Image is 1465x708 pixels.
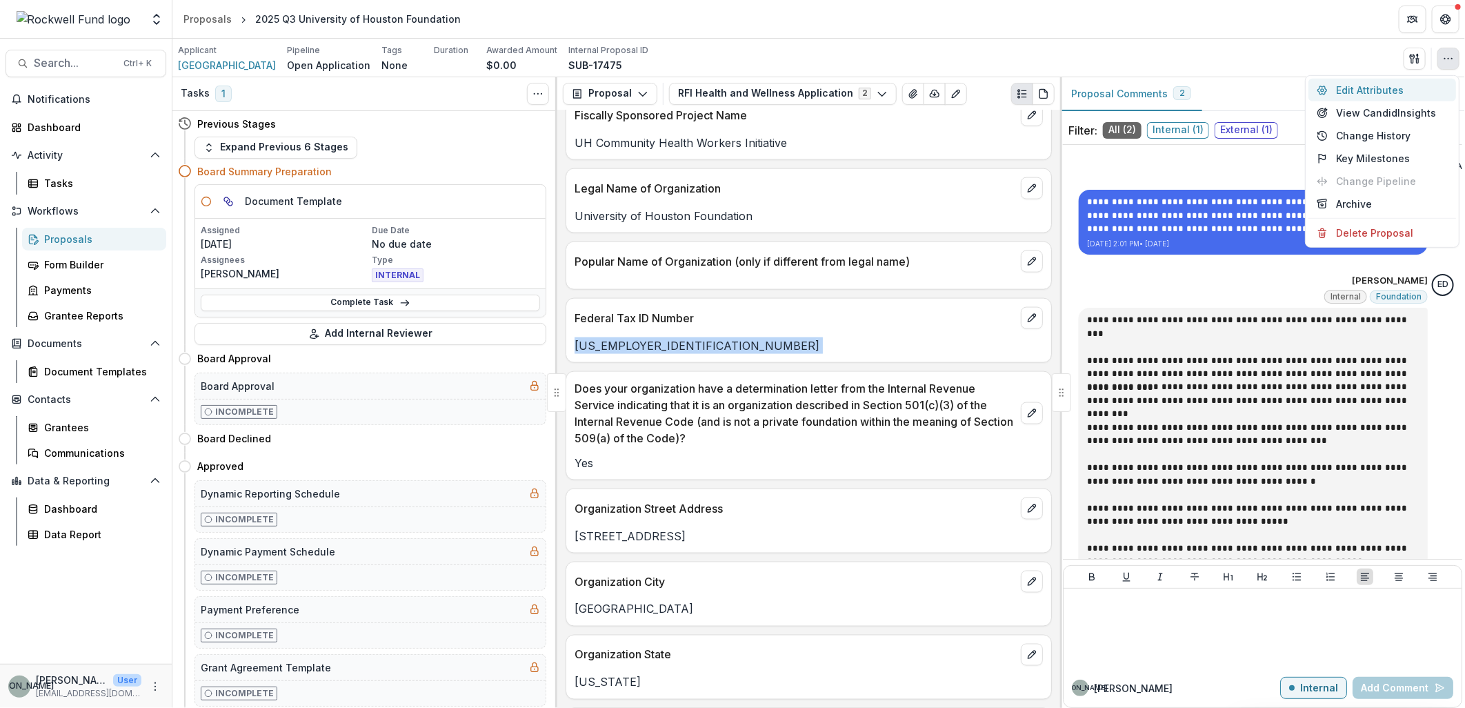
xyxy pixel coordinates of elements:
button: RFI Health and Wellness Application2 [669,83,897,105]
a: Data Report [22,523,166,546]
button: edit [1021,571,1043,593]
div: Estevan D. Delgado [1437,280,1448,289]
p: Filter: [1068,122,1097,139]
a: Communications [22,442,166,464]
span: External ( 1 ) [1215,122,1278,139]
div: Judy A. Ahlgrim [1053,685,1108,691]
p: Awarded Amount [486,44,557,57]
p: [STREET_ADDRESS] [575,528,1043,544]
span: INTERNAL [372,268,423,282]
button: Plaintext view [1011,83,1033,105]
button: Toggle View Cancelled Tasks [527,83,549,105]
span: Contacts [28,394,144,406]
h5: Payment Preference [201,602,299,617]
p: Incomplete [215,629,274,642]
a: Dashboard [6,116,166,139]
span: 1 [215,86,232,102]
p: None [381,58,408,72]
h4: Approved [197,459,243,473]
span: 2 [1179,88,1185,98]
span: All ( 2 ) [1103,122,1142,139]
p: User [113,674,141,687]
a: Proposals [178,9,237,29]
p: Open Application [287,58,370,72]
div: Proposals [44,232,155,246]
div: Ctrl + K [121,56,155,71]
div: Grantee Reports [44,308,155,323]
h4: Board Approval [197,351,271,366]
button: Underline [1118,569,1135,585]
p: Incomplete [215,513,274,526]
p: SUB-17475 [568,58,622,72]
p: Legal Name of Organization [575,180,1015,197]
p: Internal Proposal ID [568,44,648,57]
button: Open Data & Reporting [6,470,166,492]
button: Expand Previous 6 Stages [195,137,357,159]
button: Heading 2 [1254,569,1270,585]
a: [GEOGRAPHIC_DATA] [178,58,276,72]
button: View Attached Files [902,83,924,105]
p: [US_EMPLOYER_IDENTIFICATION_NUMBER] [575,337,1043,354]
button: Bullet List [1288,569,1305,585]
p: Organization State [575,647,1015,663]
p: Type [372,254,540,266]
p: [EMAIL_ADDRESS][DOMAIN_NAME] [36,687,141,700]
p: [DATE] 2:01 PM • [DATE] [1087,239,1419,249]
h5: Dynamic Payment Schedule [201,544,335,559]
span: Activity [28,150,144,161]
button: Ordered List [1322,569,1339,585]
a: Grantees [22,416,166,439]
p: Assigned [201,224,369,237]
button: Open Documents [6,333,166,355]
span: Foundation [1376,292,1422,302]
span: Search... [34,57,115,70]
div: Communications [44,446,155,460]
button: Open Workflows [6,200,166,222]
p: [PERSON_NAME] [1352,274,1428,288]
p: Organization Street Address [575,500,1015,517]
button: Bold [1084,569,1100,585]
button: edit [1021,644,1043,666]
p: [PERSON_NAME] [201,266,369,281]
a: Form Builder [22,253,166,276]
button: Partners [1399,6,1426,33]
h5: Dynamic Reporting Schedule [201,486,340,501]
button: PDF view [1033,83,1055,105]
a: Dashboard [22,498,166,520]
p: [US_STATE] [575,674,1043,691]
button: Open Activity [6,144,166,166]
p: [PERSON_NAME] [1094,681,1173,696]
p: Organization City [575,573,1015,590]
button: Internal [1280,677,1347,699]
span: Workflows [28,206,144,217]
p: Yes [575,455,1043,471]
p: Incomplete [215,406,274,418]
p: Federal Tax ID Number [575,310,1015,326]
h4: Board Summary Preparation [197,164,332,179]
button: Add Comment [1353,677,1453,699]
button: Proposal Comments [1060,77,1202,111]
button: Open Contacts [6,389,166,411]
button: edit [1021,104,1043,126]
button: More [147,678,163,695]
p: Due Date [372,224,540,237]
button: Align Center [1391,569,1407,585]
button: edit [1021,307,1043,329]
p: $0.00 [486,58,517,72]
p: Tags [381,44,402,57]
div: Dashboard [44,502,155,516]
button: Strike [1186,569,1203,585]
div: Data Report [44,527,155,542]
button: Align Right [1424,569,1441,585]
p: Popular Name of Organization (only if different from legal name) [575,253,1015,270]
h5: Document Template [245,194,342,208]
button: edit [1021,250,1043,273]
a: Payments [22,279,166,302]
button: View dependent tasks [217,190,239,213]
button: Align Left [1357,569,1373,585]
span: Documents [28,338,144,350]
p: Fiscally Sponsored Project Name [575,107,1015,124]
p: Incomplete [215,687,274,700]
h4: Previous Stages [197,117,276,131]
